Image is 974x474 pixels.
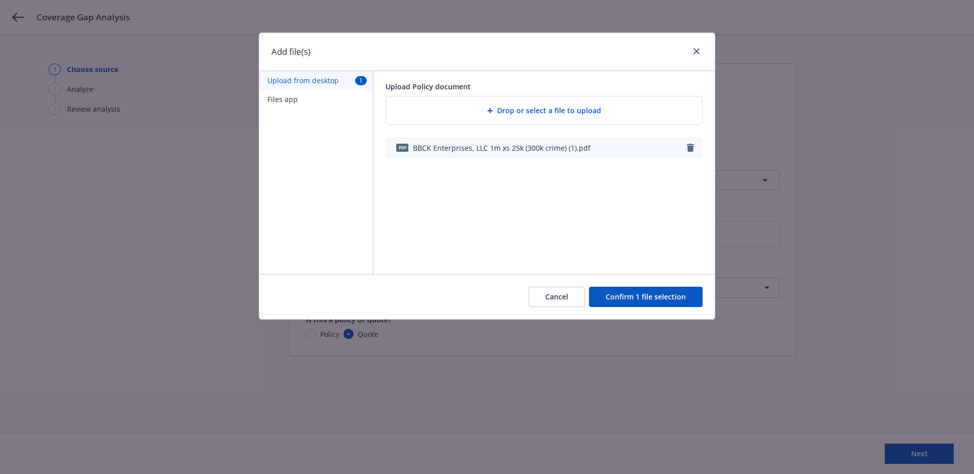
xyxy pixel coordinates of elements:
button: Files app [259,90,373,109]
div: Drop or select a file to upload [386,96,703,125]
a: close [690,45,703,57]
h1: Add file(s) [271,45,310,58]
span: 1 [355,76,367,85]
button: Upload from desktop1 [259,71,373,90]
div: Upload Policy document [386,81,703,92]
span: pdf [396,144,408,151]
button: Confirm 1 file selection [589,287,703,307]
button: Cancel [529,287,585,307]
span: Drop or select a file to upload [497,105,601,116]
span: BBCK Enterprises, LLC 1m xs 25k (300k crime) (1).pdf [413,143,590,153]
